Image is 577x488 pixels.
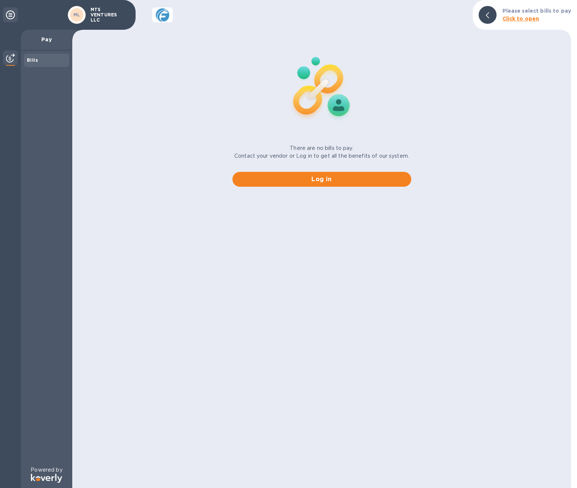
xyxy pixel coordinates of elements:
[27,36,66,43] p: Pay
[234,144,409,160] p: There are no bills to pay. Contact your vendor or Log in to get all the benefits of our system.
[91,7,128,23] p: MTS VENTURES LLC
[27,57,38,63] b: Bills
[31,466,62,474] p: Powered by
[31,474,62,483] img: Logo
[503,16,539,22] b: Click to open
[238,175,405,184] span: Log in
[73,12,80,17] b: ML
[232,172,411,187] button: Log in
[503,8,571,14] b: Please select bills to pay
